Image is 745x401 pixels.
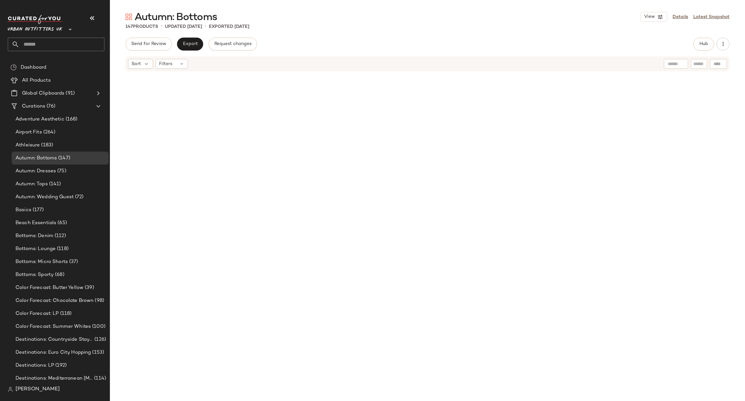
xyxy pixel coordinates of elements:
[16,258,68,266] span: Bottoms: Micro Shorts
[31,206,44,214] span: (177)
[22,77,51,84] span: All Products
[22,90,64,97] span: Global Clipboards
[16,385,60,393] span: [PERSON_NAME]
[45,103,55,110] span: (76)
[16,362,54,369] span: Destinations: LP
[16,206,31,214] span: Basics
[93,297,104,304] span: (98)
[56,167,66,175] span: (75)
[16,155,57,162] span: Autumn: Bottoms
[83,284,94,292] span: (39)
[57,155,70,162] span: (147)
[56,219,67,227] span: (65)
[42,129,56,136] span: (264)
[161,23,162,30] span: •
[131,41,166,47] span: Send for Review
[16,129,42,136] span: Airport Fits
[16,232,53,240] span: Bottoms: Denim
[16,219,56,227] span: Beach Essentials
[8,387,13,392] img: svg%3e
[48,180,61,188] span: (141)
[91,349,104,356] span: (153)
[74,193,84,201] span: (72)
[93,336,106,343] span: (126)
[16,284,83,292] span: Color Forecast: Butter Yellow
[693,38,714,51] button: Hub
[16,180,48,188] span: Autumn: Tops
[16,142,40,149] span: Athleisure
[135,11,217,24] span: Autumn: Bottoms
[177,38,203,51] button: Export
[16,245,56,253] span: Bottoms: Lounge
[673,14,688,20] a: Details
[644,14,655,19] span: View
[16,297,93,304] span: Color Forecast: Chocolate Brown
[159,61,172,67] span: Filters
[16,323,91,330] span: Color Forecast: Summer Whites
[21,64,46,71] span: Dashboard
[16,116,64,123] span: Adventure Aesthetic
[59,310,72,317] span: (118)
[16,193,74,201] span: Autumn: Wedding Guest
[93,375,106,382] span: (114)
[16,375,93,382] span: Destinations: Mediterranean [MEDICAL_DATA]
[125,23,158,30] div: Products
[693,14,729,20] a: Latest Snapshot
[54,362,67,369] span: (192)
[16,310,59,317] span: Color Forecast: LP
[53,232,66,240] span: (112)
[91,323,105,330] span: (100)
[125,38,172,51] button: Send for Review
[125,24,133,29] span: 147
[182,41,198,47] span: Export
[22,103,45,110] span: Curations
[699,41,708,47] span: Hub
[8,22,62,34] span: Urban Outfitters UK
[68,258,78,266] span: (37)
[8,15,63,24] img: cfy_white_logo.C9jOOHJF.svg
[16,167,56,175] span: Autumn: Dresses
[214,41,252,47] span: Request changes
[16,336,93,343] span: Destinations: Countryside Staycation
[16,349,91,356] span: Destinations: Euro City Hopping
[640,12,667,22] button: View
[209,23,249,30] p: Exported [DATE]
[205,23,206,30] span: •
[16,271,54,279] span: Bottoms: Sporty
[40,142,53,149] span: (183)
[209,38,257,51] button: Request changes
[125,14,132,20] img: svg%3e
[10,64,17,71] img: svg%3e
[56,245,69,253] span: (118)
[54,271,64,279] span: (68)
[64,90,75,97] span: (91)
[165,23,202,30] p: updated [DATE]
[64,116,78,123] span: (168)
[132,61,141,67] span: Sort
